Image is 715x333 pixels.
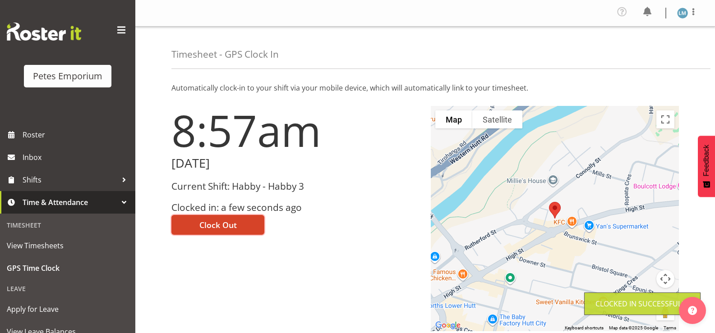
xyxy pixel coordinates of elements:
div: Leave [2,279,133,298]
span: Apply for Leave [7,302,129,316]
a: GPS Time Clock [2,257,133,279]
img: lianne-morete5410.jpg [677,8,688,18]
a: Terms (opens in new tab) [664,325,676,330]
h2: [DATE] [171,156,420,170]
img: Google [433,319,463,331]
button: Map camera controls [656,270,674,288]
span: Inbox [23,151,131,164]
div: Clocked in Successfully [595,298,689,309]
span: Feedback [702,145,710,176]
p: Automatically clock-in to your shift via your mobile device, which will automatically link to you... [171,82,679,93]
img: Rosterit website logo [7,23,81,41]
div: Petes Emporium [33,69,102,83]
img: help-xxl-2.png [688,306,697,315]
a: Open this area in Google Maps (opens a new window) [433,319,463,331]
span: Shifts [23,173,117,187]
button: Show satellite imagery [472,110,522,128]
span: Time & Attendance [23,196,117,209]
span: Map data ©2025 Google [609,325,658,330]
button: Feedback - Show survey [698,136,715,197]
h3: Current Shift: Habby - Habby 3 [171,181,420,192]
span: View Timesheets [7,239,129,252]
button: Keyboard shortcuts [565,325,604,331]
span: Roster [23,128,131,141]
span: GPS Time Clock [7,261,129,275]
h4: Timesheet - GPS Clock In [171,49,279,59]
h1: 8:57am [171,106,420,155]
div: Timesheet [2,216,133,234]
h3: Clocked in: a few seconds ago [171,202,420,213]
button: Toggle fullscreen view [656,110,674,128]
span: Clock Out [199,219,237,231]
a: View Timesheets [2,234,133,257]
button: Clock Out [171,215,264,235]
button: Show street map [435,110,472,128]
a: Apply for Leave [2,298,133,320]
